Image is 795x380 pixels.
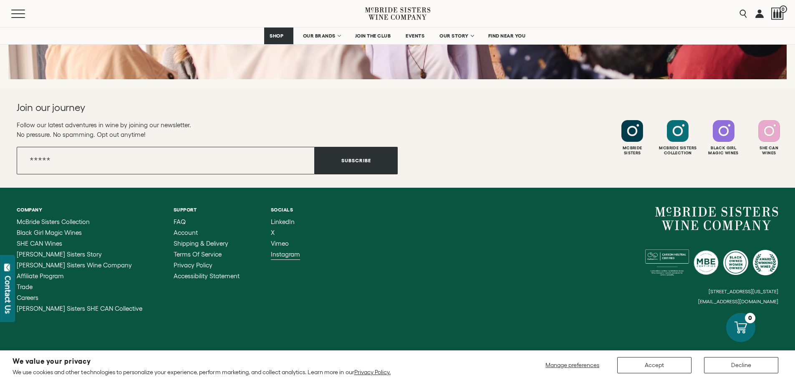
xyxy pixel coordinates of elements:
[298,28,346,44] a: OUR BRANDS
[747,120,791,156] a: Follow SHE CAN Wines on Instagram She CanWines
[702,146,745,156] div: Black Girl Magic Wines
[17,272,64,279] span: Affiliate Program
[17,229,142,236] a: Black Girl Magic Wines
[483,28,531,44] a: FIND NEAR YOU
[17,294,142,301] a: Careers
[4,276,12,314] div: Contact Us
[702,120,745,156] a: Follow Black Girl Magic Wines on Instagram Black GirlMagic Wines
[17,305,142,312] span: [PERSON_NAME] Sisters SHE CAN Collective
[174,240,240,247] a: Shipping & Delivery
[17,240,62,247] span: SHE CAN Wines
[747,146,791,156] div: She Can Wines
[655,207,778,230] a: McBride Sisters Wine Company
[271,219,300,225] a: LinkedIn
[17,240,142,247] a: SHE CAN Wines
[656,146,699,156] div: Mcbride Sisters Collection
[780,5,787,13] span: 0
[271,229,300,236] a: X
[174,262,212,269] span: Privacy Policy
[355,33,391,39] span: JOIN THE CLUB
[174,229,240,236] a: Account
[13,368,391,376] p: We use cookies and other technologies to personalize your experience, perform marketing, and coll...
[11,10,41,18] button: Mobile Menu Trigger
[17,251,142,258] a: McBride Sisters Story
[264,28,293,44] a: SHOP
[17,305,142,312] a: McBride Sisters SHE CAN Collective
[488,33,526,39] span: FIND NEAR YOU
[17,273,142,279] a: Affiliate Program
[174,219,240,225] a: FAQ
[174,262,240,269] a: Privacy Policy
[17,101,359,114] h2: Join our journey
[174,272,240,279] span: Accessibility Statement
[17,262,132,269] span: [PERSON_NAME] Sisters Wine Company
[174,229,198,236] span: Account
[303,33,336,39] span: OUR BRANDS
[617,357,692,373] button: Accept
[17,218,90,225] span: McBride Sisters Collection
[540,357,605,373] button: Manage preferences
[17,219,142,225] a: McBride Sisters Collection
[17,294,38,301] span: Careers
[17,262,142,269] a: McBride Sisters Wine Company
[611,146,654,156] div: Mcbride Sisters
[698,299,778,305] small: [EMAIL_ADDRESS][DOMAIN_NAME]
[271,218,295,225] span: LinkedIn
[17,229,82,236] span: Black Girl Magic Wines
[17,147,315,174] input: Email
[434,28,479,44] a: OUR STORY
[350,28,396,44] a: JOIN THE CLUB
[400,28,430,44] a: EVENTS
[545,362,599,368] span: Manage preferences
[17,284,142,290] a: Trade
[704,357,778,373] button: Decline
[354,369,391,375] a: Privacy Policy.
[174,251,240,258] a: Terms of Service
[439,33,469,39] span: OUR STORY
[406,33,424,39] span: EVENTS
[271,240,300,247] a: Vimeo
[174,251,222,258] span: Terms of Service
[17,120,398,139] p: Follow our latest adventures in wine by joining our newsletter. No pressure. No spamming. Opt out...
[17,283,33,290] span: Trade
[271,240,289,247] span: Vimeo
[270,33,284,39] span: SHOP
[709,289,778,294] small: [STREET_ADDRESS][US_STATE]
[271,229,275,236] span: X
[174,240,228,247] span: Shipping & Delivery
[17,251,102,258] span: [PERSON_NAME] Sisters Story
[315,147,398,174] button: Subscribe
[656,120,699,156] a: Follow McBride Sisters Collection on Instagram Mcbride SistersCollection
[13,358,391,365] h2: We value your privacy
[611,120,654,156] a: Follow McBride Sisters on Instagram McbrideSisters
[174,218,186,225] span: FAQ
[745,313,755,323] div: 0
[174,273,240,279] a: Accessibility Statement
[271,251,300,258] a: Instagram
